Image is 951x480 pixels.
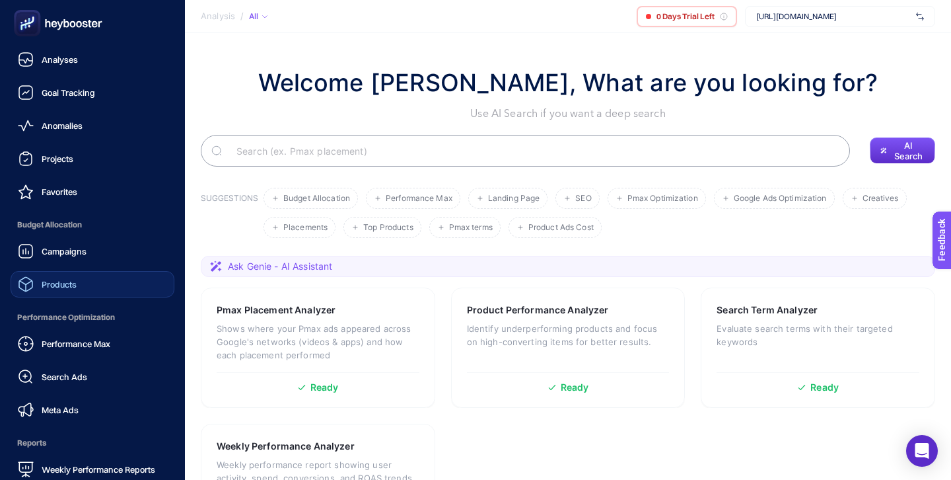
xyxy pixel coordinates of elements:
span: Search Ads [42,372,87,382]
span: [URL][DOMAIN_NAME] [756,11,911,22]
a: Goal Tracking [11,79,174,106]
div: All [249,11,267,22]
span: Reports [11,430,174,456]
span: Ready [810,383,839,392]
span: 0 Days Trial Left [656,11,715,22]
span: Product Ads Cost [528,223,594,233]
div: Open Intercom Messenger [906,435,938,467]
p: Shows where your Pmax ads appeared across Google's networks (videos & apps) and how each placemen... [217,322,419,362]
h3: Search Term Analyzer [717,303,818,317]
span: Top Products [363,223,413,233]
h3: Pmax Placement Analyzer [217,303,335,317]
span: Analyses [42,54,78,65]
span: Performance Optimization [11,304,174,331]
h1: Welcome [PERSON_NAME], What are you looking for? [258,65,878,100]
span: Creatives [863,194,899,204]
a: Analyses [11,46,174,73]
span: Projects [42,153,73,164]
a: Search Term AnalyzerEvaluate search terms with their targeted keywordsReady [701,288,935,408]
span: Ask Genie - AI Assistant [228,260,332,273]
span: SEO [575,194,591,204]
a: Search Ads [11,364,174,390]
span: Favorites [42,186,77,197]
span: Anomalies [42,120,83,131]
span: Analysis [201,11,235,22]
h3: Weekly Performance Analyzer [217,440,355,453]
a: Products [11,271,174,298]
span: Performance Max [386,194,452,204]
span: Performance Max [42,339,110,349]
span: Goal Tracking [42,87,95,98]
a: Favorites [11,179,174,205]
span: / [240,11,244,21]
span: Budget Allocation [11,212,174,238]
span: Feedback [8,4,50,15]
input: Search [226,132,839,169]
img: svg%3e [916,10,924,23]
h3: Product Performance Analyzer [467,303,609,317]
a: Product Performance AnalyzerIdentify underperforming products and focus on high-converting items ... [451,288,686,408]
span: Pmax terms [449,223,493,233]
a: Campaigns [11,238,174,264]
span: Ready [310,383,339,392]
span: Google Ads Optimization [734,194,827,204]
span: Landing Page [488,194,540,204]
h3: SUGGESTIONS [201,193,258,238]
span: Campaigns [42,246,87,257]
span: Weekly Performance Reports [42,464,155,475]
span: Ready [561,383,589,392]
span: Meta Ads [42,405,79,415]
a: Pmax Placement AnalyzerShows where your Pmax ads appeared across Google's networks (videos & apps... [201,288,435,408]
p: Use AI Search if you want a deep search [258,106,878,122]
span: Products [42,279,77,290]
span: Budget Allocation [283,194,350,204]
p: Evaluate search terms with their targeted keywords [717,322,919,348]
span: Pmax Optimization [627,194,698,204]
p: Identify underperforming products and focus on high-converting items for better results. [467,322,670,348]
a: Performance Max [11,331,174,357]
span: AI Search [892,140,925,161]
span: Placements [283,223,328,233]
button: AI Search [870,138,935,164]
a: Projects [11,145,174,172]
a: Anomalies [11,112,174,139]
a: Meta Ads [11,397,174,423]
